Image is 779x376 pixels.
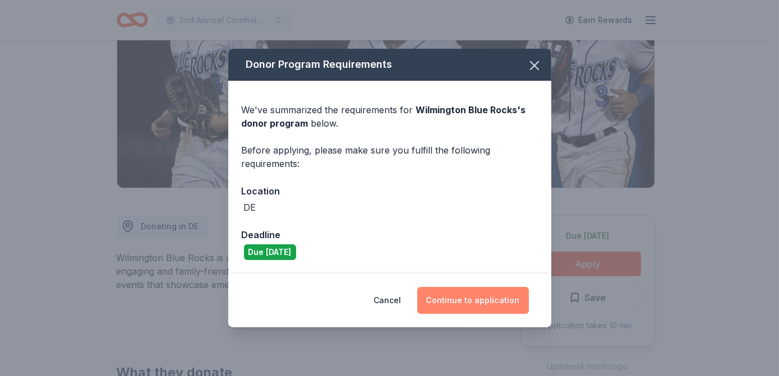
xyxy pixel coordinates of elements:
div: Deadline [242,228,538,242]
div: We've summarized the requirements for below. [242,103,538,130]
div: Location [242,184,538,198]
div: Due [DATE] [244,244,296,260]
div: Donor Program Requirements [228,49,551,81]
button: Cancel [374,287,402,314]
div: DE [244,201,256,214]
div: Before applying, please make sure you fulfill the following requirements: [242,143,538,170]
button: Continue to application [417,287,529,314]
